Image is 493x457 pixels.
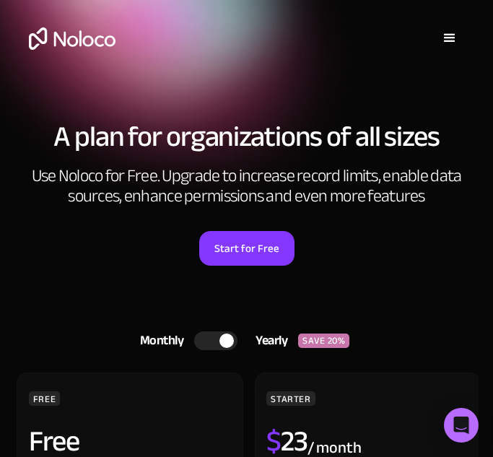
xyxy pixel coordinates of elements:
div: SAVE 20% [298,334,349,348]
div: menu [428,17,471,60]
div: STARTER [266,391,315,406]
a: home [22,27,115,50]
div: FREE [29,391,61,406]
div: Open Intercom Messenger [444,408,479,443]
h1: A plan for organizations of all sizes [14,123,479,152]
div: Yearly [237,330,298,352]
a: Start for Free [199,231,295,266]
div: Monthly [122,330,195,352]
h2: Use Noloco for Free. Upgrade to increase record limits, enable data sources, enhance permissions ... [14,166,479,206]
